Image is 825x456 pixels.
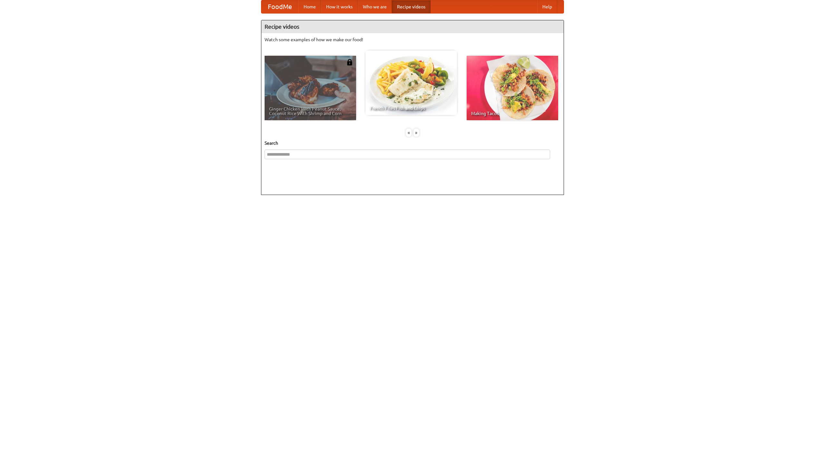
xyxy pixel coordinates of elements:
h5: Search [265,140,560,146]
a: Who we are [358,0,392,13]
span: French Fries Fish and Chips [370,106,452,111]
div: » [413,129,419,137]
a: FoodMe [261,0,298,13]
h4: Recipe videos [261,20,564,33]
a: French Fries Fish and Chips [365,51,457,115]
a: Home [298,0,321,13]
a: Making Tacos [467,56,558,120]
img: 483408.png [346,59,353,65]
p: Watch some examples of how we make our food! [265,36,560,43]
span: Making Tacos [471,111,554,116]
a: How it works [321,0,358,13]
div: « [406,129,412,137]
a: Help [537,0,557,13]
a: Recipe videos [392,0,431,13]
